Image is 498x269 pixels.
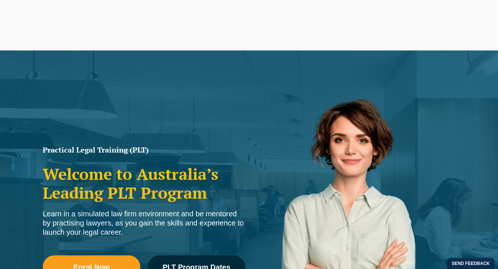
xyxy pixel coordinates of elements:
h2: Welcome to Australia’s Leading PLT Program [43,165,245,202]
h1: Practical Legal Training (PLT) [43,146,245,154]
div: Learn in a simulated law firm environment and be mentored by practising lawyers, as you gain the ... [43,209,245,237]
